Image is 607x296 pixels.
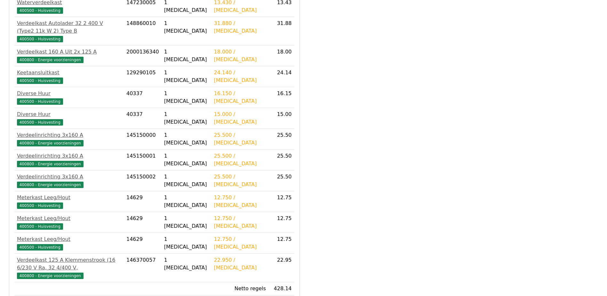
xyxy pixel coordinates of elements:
[17,235,121,251] a: Meterkast Leeg/Hout400500 - Huisvesting
[17,20,121,43] a: Verdeelkast Autolader 32 2 400 V (Type2 11k W 2) Type B400500 - Huisvesting
[17,194,121,209] a: Meterkast Leeg/Hout400500 - Huisvesting
[17,90,121,105] a: Diverse Huur400500 - Huisvesting
[268,233,294,254] td: 12.75
[124,233,162,254] td: 14629
[17,223,63,230] span: 400500 - Huisvesting
[17,119,63,126] span: 400500 - Huisvesting
[214,90,266,105] div: 16.150 / [MEDICAL_DATA]
[268,87,294,108] td: 16.15
[268,45,294,66] td: 18.00
[17,69,121,84] a: Keetaansluitkast400500 - Huisvesting
[17,78,63,84] span: 400500 - Huisvesting
[164,194,209,209] div: 1 [MEDICAL_DATA]
[124,212,162,233] td: 14629
[268,66,294,87] td: 24.14
[214,194,266,209] div: 12.750 / [MEDICAL_DATA]
[17,194,121,201] div: Meterkast Leeg/Hout
[268,170,294,191] td: 25.50
[164,69,209,84] div: 1 [MEDICAL_DATA]
[17,20,121,35] div: Verdeelkast Autolader 32 2 400 V (Type2 11k W 2) Type B
[124,87,162,108] td: 40337
[268,108,294,129] td: 15.00
[268,254,294,282] td: 22.95
[17,48,121,56] div: Verdeelkast 160 A Uit 2x 125 A
[124,17,162,45] td: 148860010
[124,191,162,212] td: 14629
[268,282,294,295] td: 428.14
[214,152,266,168] div: 25.500 / [MEDICAL_DATA]
[17,256,121,272] div: Verdeelkast 125 A Klemmenstrook (16 6/230 V Ra, 32 4/400 V,
[164,131,209,147] div: 1 [MEDICAL_DATA]
[164,111,209,126] div: 1 [MEDICAL_DATA]
[17,256,121,279] a: Verdeelkast 125 A Klemmenstrook (16 6/230 V Ra, 32 4/400 V,400800 - Energie voorzieningen
[214,111,266,126] div: 15.000 / [MEDICAL_DATA]
[17,90,121,97] div: Diverse Huur
[214,69,266,84] div: 24.140 / [MEDICAL_DATA]
[214,235,266,251] div: 12.750 / [MEDICAL_DATA]
[214,48,266,63] div: 18.000 / [MEDICAL_DATA]
[124,108,162,129] td: 40337
[17,173,121,188] a: Verdeelinrichting 3x160 A400800 - Energie voorzieningen
[268,212,294,233] td: 12.75
[164,152,209,168] div: 1 [MEDICAL_DATA]
[124,170,162,191] td: 145150002
[124,66,162,87] td: 129290105
[17,48,121,63] a: Verdeelkast 160 A Uit 2x 125 A400800 - Energie voorzieningen
[17,202,63,209] span: 400500 - Huisvesting
[214,131,266,147] div: 25.500 / [MEDICAL_DATA]
[17,131,121,147] a: Verdeelinrichting 3x160 A400800 - Energie voorzieningen
[124,129,162,150] td: 145150000
[17,161,84,167] span: 400800 - Energie voorzieningen
[17,111,121,126] a: Diverse Huur400500 - Huisvesting
[17,215,121,230] a: Meterkast Leeg/Hout400500 - Huisvesting
[164,235,209,251] div: 1 [MEDICAL_DATA]
[17,7,63,14] span: 400500 - Huisvesting
[17,140,84,146] span: 400800 - Energie voorzieningen
[17,215,121,222] div: Meterkast Leeg/Hout
[124,45,162,66] td: 2000136340
[17,131,121,139] div: Verdeelinrichting 3x160 A
[124,254,162,282] td: 146370057
[214,173,266,188] div: 25.500 / [MEDICAL_DATA]
[164,173,209,188] div: 1 [MEDICAL_DATA]
[268,129,294,150] td: 25.50
[17,182,84,188] span: 400800 - Energie voorzieningen
[164,20,209,35] div: 1 [MEDICAL_DATA]
[17,152,121,168] a: Verdeelinrichting 3x160 A400800 - Energie voorzieningen
[17,111,121,118] div: Diverse Huur
[17,173,121,181] div: Verdeelinrichting 3x160 A
[268,150,294,170] td: 25.50
[164,90,209,105] div: 1 [MEDICAL_DATA]
[164,215,209,230] div: 1 [MEDICAL_DATA]
[214,20,266,35] div: 31.880 / [MEDICAL_DATA]
[17,152,121,160] div: Verdeelinrichting 3x160 A
[164,48,209,63] div: 1 [MEDICAL_DATA]
[268,17,294,45] td: 31.88
[214,256,266,272] div: 22.950 / [MEDICAL_DATA]
[17,98,63,105] span: 400500 - Huisvesting
[268,191,294,212] td: 12.75
[17,273,84,279] span: 400800 - Energie voorzieningen
[212,282,268,295] td: Netto regels
[17,235,121,243] div: Meterkast Leeg/Hout
[17,57,84,63] span: 400800 - Energie voorzieningen
[17,69,121,77] div: Keetaansluitkast
[17,244,63,251] span: 400500 - Huisvesting
[164,256,209,272] div: 1 [MEDICAL_DATA]
[124,150,162,170] td: 145150001
[17,36,63,42] span: 400500 - Huisvesting
[214,215,266,230] div: 12.750 / [MEDICAL_DATA]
